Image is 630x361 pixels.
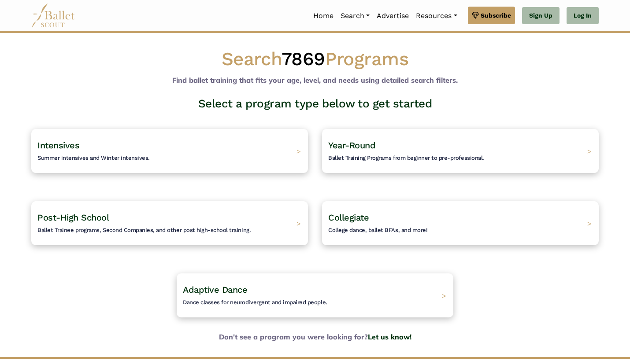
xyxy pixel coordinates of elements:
[322,201,599,245] a: CollegiateCollege dance, ballet BFAs, and more! >
[587,147,592,155] span: >
[328,140,375,151] span: Year-Round
[481,11,511,20] span: Subscribe
[337,7,373,25] a: Search
[468,7,515,24] a: Subscribe
[472,11,479,20] img: gem.svg
[587,219,592,228] span: >
[296,219,301,228] span: >
[24,96,606,111] h3: Select a program type below to get started
[31,129,308,173] a: IntensivesSummer intensives and Winter intensives. >
[442,291,446,300] span: >
[37,212,109,223] span: Post-High School
[172,76,458,85] b: Find ballet training that fits your age, level, and needs using detailed search filters.
[296,147,301,155] span: >
[328,155,484,161] span: Ballet Training Programs from beginner to pre-professional.
[37,227,251,233] span: Ballet Trainee programs, Second Companies, and other post high-school training.
[24,332,606,343] b: Don't see a program you were looking for?
[328,212,369,223] span: Collegiate
[183,284,247,295] span: Adaptive Dance
[322,129,599,173] a: Year-RoundBallet Training Programs from beginner to pre-professional. >
[37,140,79,151] span: Intensives
[522,7,560,25] a: Sign Up
[37,155,150,161] span: Summer intensives and Winter intensives.
[368,332,411,341] a: Let us know!
[567,7,599,25] a: Log In
[412,7,460,25] a: Resources
[328,227,427,233] span: College dance, ballet BFAs, and more!
[310,7,337,25] a: Home
[177,273,453,317] a: Adaptive DanceDance classes for neurodivergent and impaired people. >
[282,48,325,70] span: 7869
[373,7,412,25] a: Advertise
[183,299,327,306] span: Dance classes for neurodivergent and impaired people.
[31,201,308,245] a: Post-High SchoolBallet Trainee programs, Second Companies, and other post high-school training. >
[31,47,599,71] h1: Search Programs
